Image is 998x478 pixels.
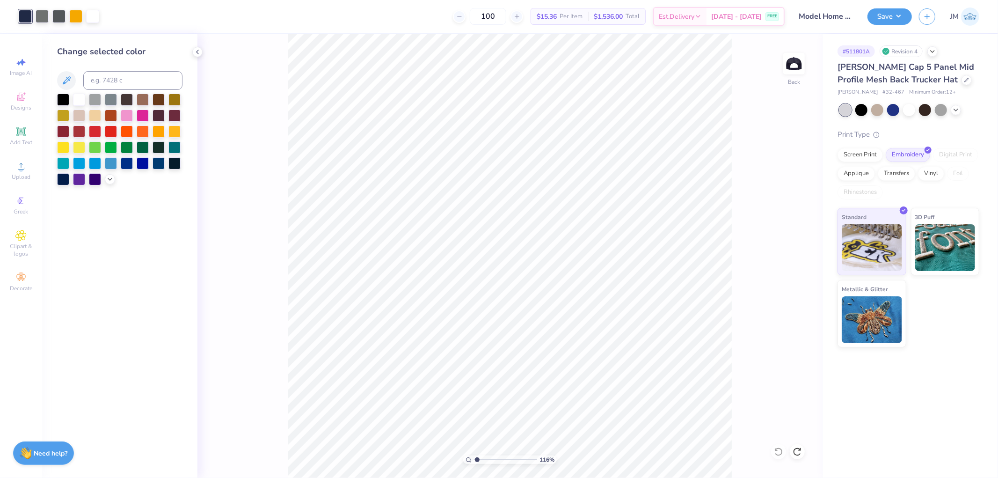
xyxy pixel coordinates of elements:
div: Revision 4 [880,45,923,57]
div: Back [788,78,800,86]
img: Standard [842,224,902,271]
a: JM [950,7,979,26]
span: $15.36 [537,12,557,22]
input: Untitled Design [792,7,860,26]
span: Upload [12,173,30,181]
div: Digital Print [933,148,978,162]
span: Greek [14,208,29,215]
span: JM [950,11,959,22]
input: e.g. 7428 c [83,71,182,90]
div: Transfers [878,167,915,181]
strong: Need help? [34,449,68,458]
div: Print Type [838,129,979,140]
input: – – [470,8,506,25]
span: Per Item [560,12,583,22]
span: FREE [767,13,777,20]
span: Clipart & logos [5,243,37,257]
span: 3D Puff [915,212,935,222]
div: Change selected color [57,45,182,58]
span: Add Text [10,139,32,146]
span: 116 % [539,456,554,464]
div: Embroidery [886,148,930,162]
span: Standard [842,212,867,222]
img: Joshua Macky Gaerlan [961,7,979,26]
span: # 32-467 [882,88,904,96]
img: Back [785,54,803,73]
span: Metallic & Glitter [842,284,888,294]
span: Minimum Order: 12 + [909,88,956,96]
div: Applique [838,167,875,181]
div: # 511801A [838,45,875,57]
div: Vinyl [918,167,944,181]
span: Designs [11,104,31,111]
span: Est. Delivery [659,12,694,22]
div: Rhinestones [838,185,883,199]
img: Metallic & Glitter [842,296,902,343]
span: Decorate [10,285,32,292]
span: Total [626,12,640,22]
span: [DATE] - [DATE] [711,12,762,22]
span: Image AI [10,69,32,77]
span: [PERSON_NAME] [838,88,878,96]
img: 3D Puff [915,224,976,271]
button: Save [867,8,912,25]
span: $1,536.00 [594,12,623,22]
div: Foil [947,167,969,181]
span: [PERSON_NAME] Cap 5 Panel Mid Profile Mesh Back Trucker Hat [838,61,974,85]
div: Screen Print [838,148,883,162]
